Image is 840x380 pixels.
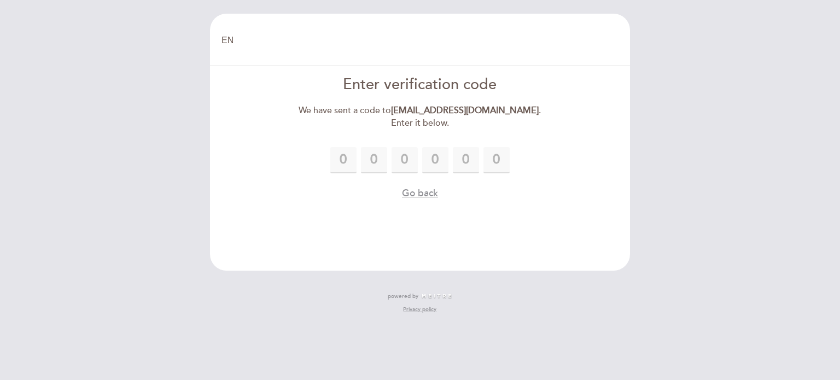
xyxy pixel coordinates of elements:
span: powered by [388,293,418,300]
input: 0 [483,147,510,173]
input: 0 [361,147,387,173]
input: 0 [422,147,448,173]
button: Go back [402,186,438,200]
a: powered by [388,293,452,300]
input: 0 [453,147,479,173]
div: We have sent a code to . Enter it below. [295,104,546,130]
strong: [EMAIL_ADDRESS][DOMAIN_NAME] [391,105,539,116]
img: MEITRE [421,294,452,299]
input: 0 [392,147,418,173]
input: 0 [330,147,357,173]
a: Privacy policy [403,306,436,313]
div: Enter verification code [295,74,546,96]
